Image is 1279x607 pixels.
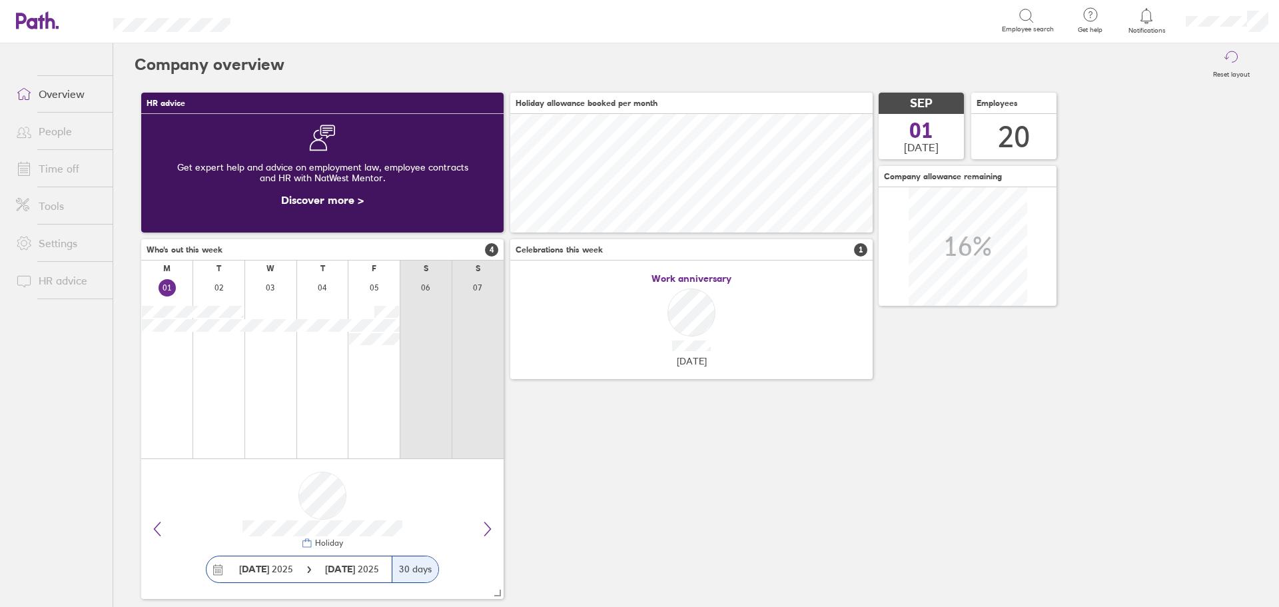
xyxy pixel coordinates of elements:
div: W [266,264,274,273]
a: Settings [5,230,113,257]
a: Time off [5,155,113,182]
span: Employees [977,99,1018,108]
span: 2025 [239,564,293,574]
span: SEP [910,97,933,111]
span: Notifications [1125,27,1168,35]
label: Reset layout [1205,67,1258,79]
div: F [372,264,376,273]
div: T [216,264,221,273]
div: S [476,264,480,273]
a: People [5,118,113,145]
button: Reset layout [1205,43,1258,86]
div: Get expert help and advice on employment law, employee contracts and HR with NatWest Mentor. [152,151,493,194]
span: 4 [485,243,498,257]
span: 2025 [325,564,379,574]
span: Get help [1068,26,1112,34]
a: Discover more > [281,193,364,207]
span: Who's out this week [147,245,222,255]
div: 30 days [392,556,438,582]
strong: [DATE] [239,563,269,575]
span: Employee search [1002,25,1054,33]
span: 1 [854,243,867,257]
div: Search [266,14,300,26]
div: Holiday [312,538,343,548]
strong: [DATE] [325,563,358,575]
div: M [163,264,171,273]
span: 01 [909,120,933,141]
div: S [424,264,428,273]
span: Work anniversary [651,273,731,284]
a: Tools [5,193,113,219]
h2: Company overview [135,43,284,86]
span: [DATE] [677,356,707,366]
span: [DATE] [904,141,939,153]
a: HR advice [5,267,113,294]
a: Notifications [1125,7,1168,35]
a: Overview [5,81,113,107]
div: 20 [998,120,1030,154]
span: Holiday allowance booked per month [516,99,657,108]
span: Celebrations this week [516,245,603,255]
div: T [320,264,325,273]
span: HR advice [147,99,185,108]
span: Company allowance remaining [884,172,1002,181]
